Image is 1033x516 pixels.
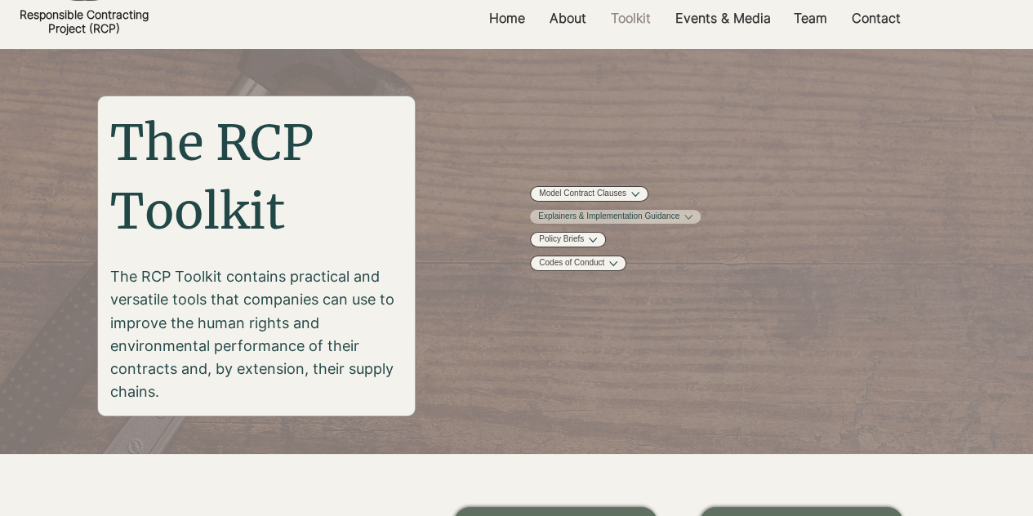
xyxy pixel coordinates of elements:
button: More Explainers & Implementation Guidance pages [684,213,692,221]
p: The RCP Toolkit contains practical and versatile tools that companies can use to improve the huma... [110,265,405,403]
button: More Model Contract Clauses pages [631,190,639,198]
a: Explainers & Implementation Guidance [538,211,679,223]
button: More Policy Briefs pages [589,236,597,244]
a: Codes of Conduct [539,257,604,269]
nav: Site [530,185,757,272]
span: The RCP Toolkit [110,112,314,242]
a: Responsible ContractingProject (RCP) [20,7,149,35]
a: Policy Briefs [539,234,584,246]
a: Model Contract Clauses [539,188,626,200]
button: More Codes of Conduct pages [609,260,617,268]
